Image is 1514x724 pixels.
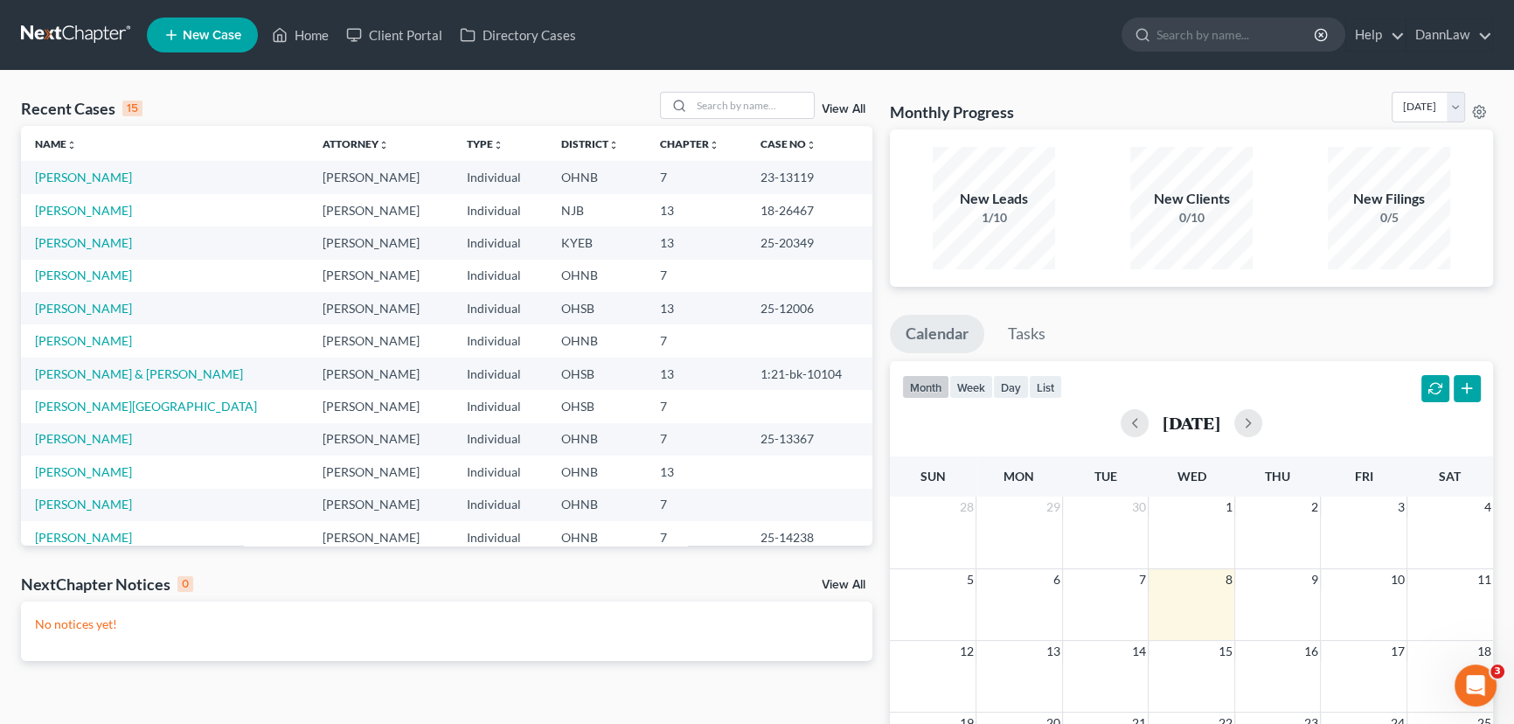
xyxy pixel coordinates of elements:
button: day [993,375,1029,399]
div: New Leads [933,189,1055,209]
a: Typeunfold_more [467,137,504,150]
div: New Filings [1328,189,1450,209]
td: 13 [646,226,747,259]
div: 1/10 [933,209,1055,226]
a: [PERSON_NAME] [35,333,132,348]
span: Thu [1265,469,1290,484]
button: week [949,375,993,399]
td: Individual [453,226,547,259]
td: [PERSON_NAME] [309,226,453,259]
i: unfold_more [709,140,719,150]
a: [PERSON_NAME] [35,203,132,218]
span: 12 [958,641,976,662]
td: OHNB [547,324,646,357]
td: NJB [547,194,646,226]
h2: [DATE] [1163,414,1220,432]
button: list [1029,375,1062,399]
span: 14 [1130,641,1148,662]
i: unfold_more [493,140,504,150]
a: [PERSON_NAME] [35,268,132,282]
span: 30 [1130,497,1148,518]
td: 13 [646,358,747,390]
td: [PERSON_NAME] [309,489,453,521]
i: unfold_more [608,140,619,150]
a: Home [263,19,337,51]
td: [PERSON_NAME] [309,161,453,193]
p: No notices yet! [35,616,858,633]
td: [PERSON_NAME] [309,194,453,226]
div: NextChapter Notices [21,574,193,595]
td: 7 [646,489,747,521]
td: 7 [646,390,747,422]
td: 7 [646,521,747,553]
a: View All [822,103,865,115]
span: 11 [1476,569,1493,590]
td: Individual [453,194,547,226]
td: OHNB [547,423,646,456]
td: [PERSON_NAME] [309,358,453,390]
td: 7 [646,423,747,456]
span: Tue [1094,469,1116,484]
td: [PERSON_NAME] [309,292,453,324]
a: Calendar [890,315,984,353]
span: Sat [1439,469,1461,484]
span: 2 [1309,497,1320,518]
td: 18-26467 [747,194,872,226]
div: 0/5 [1328,209,1450,226]
span: Sun [920,469,946,484]
td: Individual [453,161,547,193]
td: [PERSON_NAME] [309,521,453,553]
td: [PERSON_NAME] [309,423,453,456]
span: 3 [1396,497,1406,518]
div: Recent Cases [21,98,142,119]
td: 13 [646,456,747,488]
td: 13 [646,292,747,324]
td: Individual [453,260,547,292]
a: View All [822,579,865,591]
a: [PERSON_NAME] & [PERSON_NAME] [35,366,243,381]
td: Individual [453,390,547,422]
td: 25-14238 [747,521,872,553]
span: 15 [1217,641,1234,662]
a: [PERSON_NAME] [35,530,132,545]
td: [PERSON_NAME] [309,260,453,292]
td: Individual [453,489,547,521]
div: 15 [122,101,142,116]
span: 10 [1389,569,1406,590]
td: Individual [453,292,547,324]
a: [PERSON_NAME] [35,170,132,184]
span: 3 [1490,665,1504,679]
td: Individual [453,423,547,456]
td: [PERSON_NAME] [309,390,453,422]
td: OHSB [547,358,646,390]
div: 0/10 [1130,209,1253,226]
a: [PERSON_NAME] [35,464,132,479]
span: 16 [1302,641,1320,662]
td: 25-12006 [747,292,872,324]
td: [PERSON_NAME] [309,456,453,488]
td: 7 [646,260,747,292]
span: 9 [1309,569,1320,590]
input: Search by name... [1156,18,1316,51]
a: Attorneyunfold_more [323,137,389,150]
td: Individual [453,521,547,553]
a: Chapterunfold_more [660,137,719,150]
span: New Case [183,29,241,42]
span: 18 [1476,641,1493,662]
a: Help [1346,19,1405,51]
td: 25-20349 [747,226,872,259]
span: 5 [965,569,976,590]
td: OHNB [547,489,646,521]
td: 25-13367 [747,423,872,456]
span: Fri [1355,469,1373,484]
span: 7 [1137,569,1148,590]
td: OHNB [547,521,646,553]
button: month [902,375,949,399]
td: 1:21-bk-10104 [747,358,872,390]
td: 7 [646,324,747,357]
div: New Clients [1130,189,1253,209]
td: Individual [453,456,547,488]
span: 4 [1483,497,1493,518]
td: 23-13119 [747,161,872,193]
i: unfold_more [66,140,77,150]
